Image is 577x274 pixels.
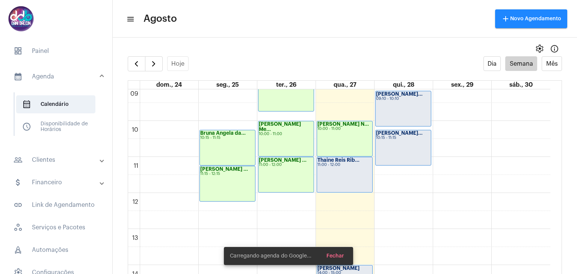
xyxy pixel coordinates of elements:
[450,81,475,89] a: 29 de agosto de 2025
[14,155,100,164] mat-panel-title: Clientes
[5,89,112,146] div: sidenav iconAgenda
[16,118,95,136] span: Disponibilidade de Horários
[376,92,423,96] strong: [PERSON_NAME]...
[14,200,23,209] mat-icon: sidenav icon
[317,127,372,131] div: 10:00 - 11:00
[155,81,183,89] a: 24 de agosto de 2025
[14,155,23,164] mat-icon: sidenav icon
[332,81,358,89] a: 27 de agosto de 2025
[8,241,105,259] span: Automações
[14,178,23,187] mat-icon: sidenav icon
[376,131,423,135] strong: [PERSON_NAME]...
[14,47,23,56] span: sidenav icon
[535,44,544,53] span: settings
[550,44,559,53] mat-icon: Info
[376,136,430,140] div: 10:15 - 11:15
[22,100,31,109] span: sidenav icon
[501,14,510,23] mat-icon: add
[6,4,36,34] img: 5016df74-caca-6049-816a-988d68c8aa82.png
[167,56,189,71] button: Hoje
[200,167,248,172] strong: [PERSON_NAME] ...
[22,122,31,131] span: sidenav icon
[200,131,246,135] strong: Bruna Angela da...
[326,253,344,259] span: Fechar
[259,158,307,163] strong: [PERSON_NAME] ...
[14,245,23,254] span: sidenav icon
[8,42,105,60] span: Painel
[131,235,140,241] div: 13
[259,122,301,132] strong: [PERSON_NAME] Me...
[259,132,313,136] div: 10:00 - 11:00
[130,126,140,133] div: 10
[132,163,140,169] div: 11
[200,172,255,176] div: 11:15 - 12:15
[317,163,372,167] div: 11:00 - 12:00
[131,199,140,205] div: 12
[14,178,100,187] mat-panel-title: Financeiro
[126,15,134,24] mat-icon: sidenav icon
[259,163,313,167] div: 11:00 - 12:00
[320,249,350,263] button: Fechar
[317,158,359,163] strong: Thaine Reis Rib...
[14,223,23,232] span: sidenav icon
[14,72,100,81] mat-panel-title: Agenda
[495,9,567,28] button: Novo Agendamento
[129,90,140,97] div: 09
[128,56,145,71] button: Semana Anterior
[483,56,501,71] button: Dia
[532,41,547,56] button: settings
[501,16,561,21] span: Novo Agendamento
[5,151,112,169] mat-expansion-panel-header: sidenav iconClientes
[8,196,105,214] span: Link de Agendamento
[5,65,112,89] mat-expansion-panel-header: sidenav iconAgenda
[508,81,534,89] a: 30 de agosto de 2025
[16,95,95,113] span: Calendário
[391,81,416,89] a: 28 de agosto de 2025
[317,122,369,126] strong: [PERSON_NAME] N...
[145,56,163,71] button: Próximo Semana
[376,97,430,101] div: 09:10 - 10:10
[143,13,177,25] span: Agosto
[230,252,311,260] span: Carregando agenda do Google...
[8,218,105,236] span: Serviços e Pacotes
[547,41,562,56] button: Info
[200,136,255,140] div: 10:15 - 11:15
[505,56,537,71] button: Semana
[5,173,112,191] mat-expansion-panel-header: sidenav iconFinanceiro
[14,72,23,81] mat-icon: sidenav icon
[542,56,562,71] button: Mês
[275,81,298,89] a: 26 de agosto de 2025
[215,81,240,89] a: 25 de agosto de 2025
